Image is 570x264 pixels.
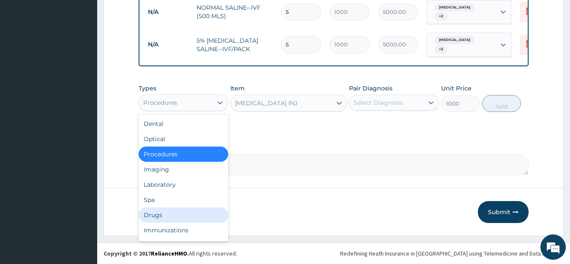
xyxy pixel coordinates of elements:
[139,85,156,92] label: Types
[349,84,393,93] label: Pair Diagnosis
[97,242,570,264] footer: All rights reserved.
[151,250,187,257] a: RelianceHMO
[478,201,529,223] button: Submit
[435,12,447,21] span: + 2
[143,98,177,107] div: Procedures
[139,116,229,131] div: Dental
[44,47,142,58] div: Chat with us now
[4,175,161,204] textarea: Type your message and hit 'Enter'
[192,32,277,57] td: 5% [MEDICAL_DATA] SALINE--IVF/PACK
[435,45,447,54] span: + 2
[139,238,229,253] div: Others
[441,84,472,93] label: Unit Price
[139,4,159,24] div: Minimize live chat window
[139,162,229,177] div: Imaging
[435,36,475,44] span: [MEDICAL_DATA]
[235,99,297,107] div: [MEDICAL_DATA] INJ
[139,223,229,238] div: Immunizations
[482,95,521,112] button: Add
[144,4,192,20] td: N/A
[354,98,403,107] div: Select Diagnosis
[139,131,229,147] div: Optical
[144,37,192,52] td: N/A
[139,207,229,223] div: Drugs
[435,3,475,12] span: [MEDICAL_DATA]
[340,249,564,258] div: Redefining Heath Insurance in [GEOGRAPHIC_DATA] using Telemedicine and Data Science!
[139,142,529,150] label: Comment
[230,84,245,93] label: Item
[139,147,229,162] div: Procedures
[139,192,229,207] div: Spa
[49,79,117,164] span: We're online!
[139,177,229,192] div: Laboratory
[104,250,189,257] strong: Copyright © 2017 .
[16,42,34,63] img: d_794563401_company_1708531726252_794563401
